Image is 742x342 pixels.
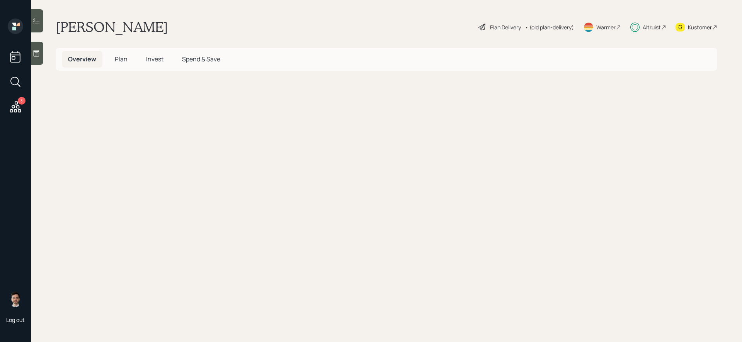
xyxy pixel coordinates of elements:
span: Plan [115,55,128,63]
div: Altruist [643,23,661,31]
div: 3 [18,97,26,105]
div: Kustomer [688,23,712,31]
div: Log out [6,316,25,323]
div: Warmer [596,23,616,31]
span: Invest [146,55,163,63]
img: jonah-coleman-headshot.png [8,291,23,307]
div: • (old plan-delivery) [525,23,574,31]
span: Overview [68,55,96,63]
span: Spend & Save [182,55,220,63]
h1: [PERSON_NAME] [56,19,168,36]
div: Plan Delivery [490,23,521,31]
